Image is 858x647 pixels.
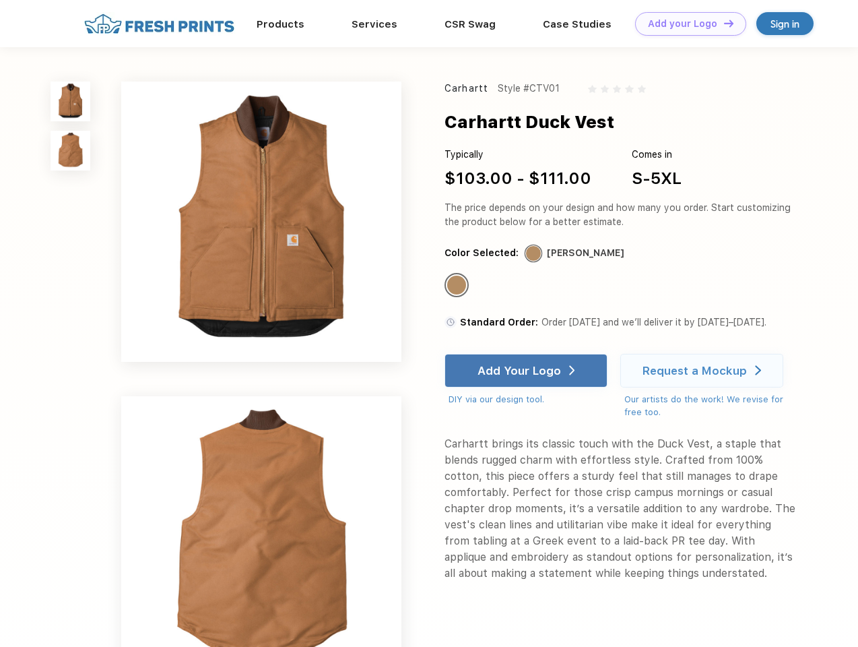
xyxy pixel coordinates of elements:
img: func=resize&h=100 [51,131,90,171]
img: gray_star.svg [588,85,596,93]
div: Sign in [770,16,799,32]
div: Our artists do the work! We revise for free too. [624,393,796,419]
span: Standard Order: [460,317,538,328]
div: DIY via our design tool. [449,393,607,406]
div: Carhartt brings its classic touch with the Duck Vest, a staple that blends rugged charm with effo... [444,436,796,582]
div: Carhartt Brown [447,276,466,295]
div: Add your Logo [648,18,717,30]
div: Style #CTV01 [498,82,560,96]
div: Carhartt [444,82,488,96]
img: white arrow [569,365,575,375]
img: fo%20logo%202.webp [80,12,238,36]
img: gray_star.svg [625,85,633,93]
img: func=resize&h=640 [121,82,401,362]
div: Carhartt Duck Vest [444,109,614,135]
img: white arrow [755,365,761,375]
div: Color Selected: [444,246,519,260]
div: Comes in [632,148,682,162]
img: gray_star.svg [638,85,646,93]
div: $103.00 - $111.00 [444,166,591,191]
img: gray_star.svg [613,85,621,93]
a: Sign in [756,12,814,35]
div: Add Your Logo [477,364,561,377]
div: Request a Mockup [642,364,747,377]
img: DT [724,20,733,27]
span: Order [DATE] and we’ll deliver it by [DATE]–[DATE]. [541,317,766,328]
img: standard order [444,316,457,328]
img: func=resize&h=100 [51,82,90,121]
div: The price depends on your design and how many you order. Start customizing the product below for ... [444,201,796,229]
div: [PERSON_NAME] [547,246,624,260]
div: S-5XL [632,166,682,191]
div: Typically [444,148,591,162]
a: Products [257,18,304,30]
img: gray_star.svg [601,85,609,93]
